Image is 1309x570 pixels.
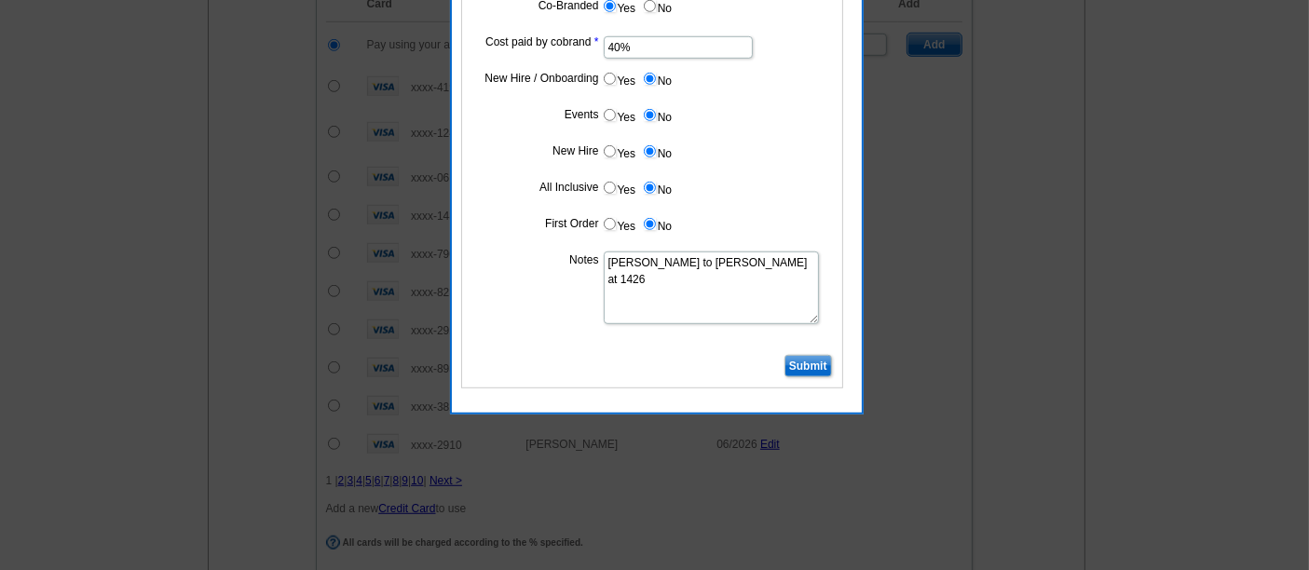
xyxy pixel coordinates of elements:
label: No [642,104,672,126]
input: Yes [604,73,616,85]
label: Yes [602,141,636,162]
label: No [642,141,672,162]
label: Yes [602,68,636,89]
input: No [644,182,656,194]
label: All Inclusive [475,179,599,196]
input: No [644,109,656,121]
label: First Order [475,215,599,232]
input: Yes [604,109,616,121]
input: No [644,218,656,230]
input: No [644,73,656,85]
label: Notes [475,251,599,268]
input: Yes [604,218,616,230]
label: Yes [602,177,636,198]
input: Submit [784,355,832,377]
label: No [642,68,672,89]
label: Events [475,106,599,123]
label: New Hire / Onboarding [475,70,599,87]
input: Yes [604,145,616,157]
iframe: LiveChat chat widget [936,137,1309,570]
label: No [642,213,672,235]
label: Cost paid by cobrand [475,34,599,50]
label: New Hire [475,142,599,159]
label: Yes [602,213,636,235]
input: No [644,145,656,157]
input: Yes [604,182,616,194]
label: Yes [602,104,636,126]
label: No [642,177,672,198]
